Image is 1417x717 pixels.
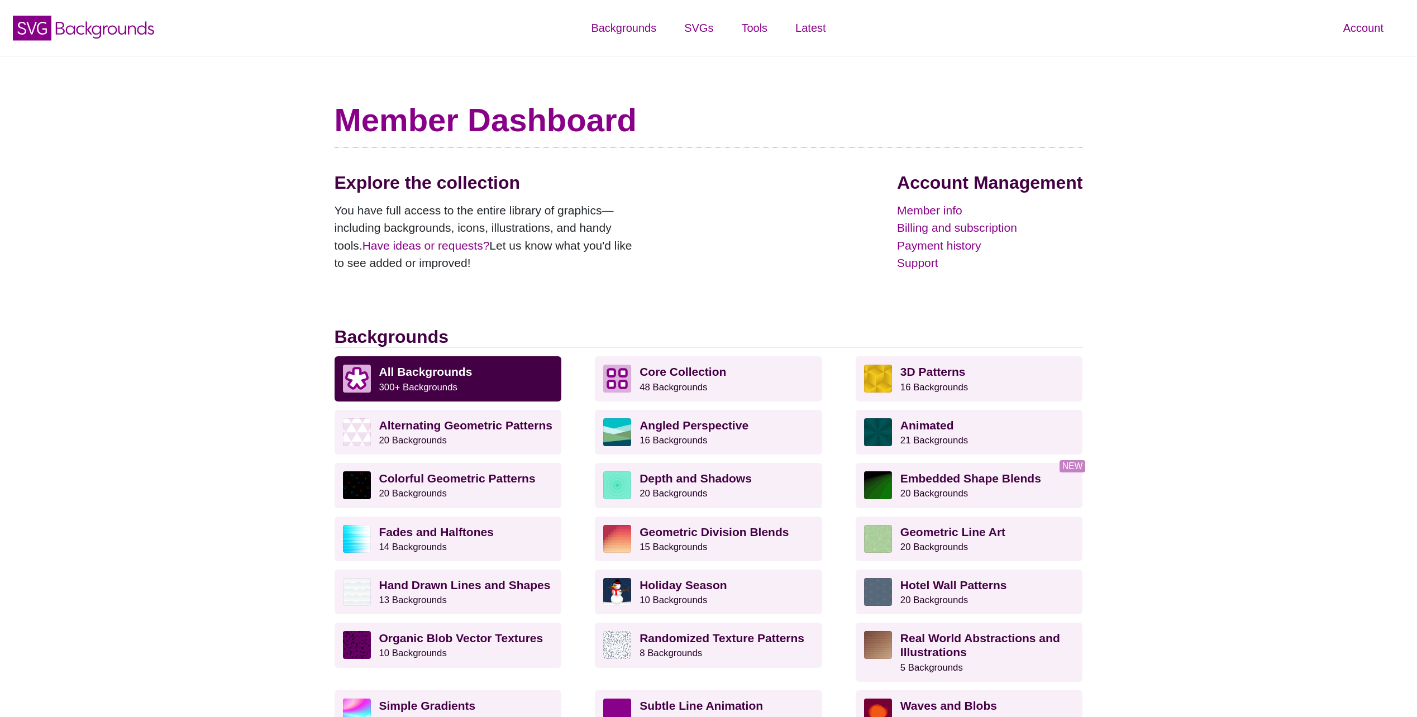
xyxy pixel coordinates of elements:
[603,418,631,446] img: abstract landscape with sky mountains and water
[640,435,707,446] small: 16 Backgrounds
[897,202,1082,219] a: Member info
[900,365,966,378] strong: 3D Patterns
[335,172,642,193] h2: Explore the collection
[335,570,562,614] a: Hand Drawn Lines and Shapes13 Backgrounds
[335,356,562,401] a: All Backgrounds 300+ Backgrounds
[897,219,1082,237] a: Billing and subscription
[379,542,447,552] small: 14 Backgrounds
[900,435,968,446] small: 21 Backgrounds
[595,517,822,561] a: Geometric Division Blends15 Backgrounds
[335,202,642,272] p: You have full access to the entire library of graphics—including backgrounds, icons, illustration...
[343,525,371,553] img: blue lights stretching horizontally over white
[603,631,631,659] img: gray texture pattern on white
[864,365,892,393] img: fancy golden cube pattern
[335,326,1083,348] h2: Backgrounds
[897,172,1082,193] h2: Account Management
[856,570,1083,614] a: Hotel Wall Patterns20 Backgrounds
[603,525,631,553] img: red-to-yellow gradient large pixel grid
[856,623,1083,682] a: Real World Abstractions and Illustrations5 Backgrounds
[379,699,476,712] strong: Simple Gradients
[595,463,822,508] a: Depth and Shadows20 Backgrounds
[640,365,726,378] strong: Core Collection
[379,579,551,591] strong: Hand Drawn Lines and Shapes
[856,410,1083,455] a: Animated21 Backgrounds
[335,623,562,667] a: Organic Blob Vector Textures10 Backgrounds
[379,595,447,605] small: 13 Backgrounds
[640,419,748,432] strong: Angled Perspective
[603,471,631,499] img: green layered rings within rings
[864,578,892,606] img: intersecting outlined circles formation pattern
[379,488,447,499] small: 20 Backgrounds
[362,239,490,252] a: Have ideas or requests?
[640,488,707,499] small: 20 Backgrounds
[670,11,727,45] a: SVGs
[603,578,631,606] img: vector art snowman with black hat, branch arms, and carrot nose
[595,570,822,614] a: Holiday Season10 Backgrounds
[900,382,968,393] small: 16 Backgrounds
[897,254,1082,272] a: Support
[335,517,562,561] a: Fades and Halftones14 Backgrounds
[595,623,822,667] a: Randomized Texture Patterns8 Backgrounds
[897,237,1082,255] a: Payment history
[900,662,963,673] small: 5 Backgrounds
[343,471,371,499] img: a rainbow pattern of outlined geometric shapes
[343,631,371,659] img: Purple vector splotches
[781,11,839,45] a: Latest
[379,435,447,446] small: 20 Backgrounds
[595,410,822,455] a: Angled Perspective16 Backgrounds
[640,472,752,485] strong: Depth and Shadows
[856,463,1083,508] a: Embedded Shape Blends20 Backgrounds
[900,542,968,552] small: 20 Backgrounds
[640,699,763,712] strong: Subtle Line Animation
[640,595,707,605] small: 10 Backgrounds
[864,631,892,659] img: wooden floor pattern
[900,419,954,432] strong: Animated
[335,463,562,508] a: Colorful Geometric Patterns20 Backgrounds
[379,632,543,644] strong: Organic Blob Vector Textures
[900,488,968,499] small: 20 Backgrounds
[640,542,707,552] small: 15 Backgrounds
[640,579,727,591] strong: Holiday Season
[900,525,1005,538] strong: Geometric Line Art
[379,472,536,485] strong: Colorful Geometric Patterns
[900,595,968,605] small: 20 Backgrounds
[640,382,707,393] small: 48 Backgrounds
[577,11,670,45] a: Backgrounds
[640,525,789,538] strong: Geometric Division Blends
[727,11,781,45] a: Tools
[595,356,822,401] a: Core Collection 48 Backgrounds
[640,648,702,658] small: 8 Backgrounds
[864,471,892,499] img: green to black rings rippling away from corner
[335,410,562,455] a: Alternating Geometric Patterns20 Backgrounds
[856,356,1083,401] a: 3D Patterns16 Backgrounds
[343,418,371,446] img: light purple and white alternating triangle pattern
[640,632,804,644] strong: Randomized Texture Patterns
[379,419,552,432] strong: Alternating Geometric Patterns
[900,472,1041,485] strong: Embedded Shape Blends
[379,525,494,538] strong: Fades and Halftones
[900,699,997,712] strong: Waves and Blobs
[856,517,1083,561] a: Geometric Line Art20 Backgrounds
[343,578,371,606] img: white subtle wave background
[864,525,892,553] img: geometric web of connecting lines
[379,382,457,393] small: 300+ Backgrounds
[864,418,892,446] img: green rave light effect animated background
[379,648,447,658] small: 10 Backgrounds
[335,101,1083,140] h1: Member Dashboard
[1329,11,1397,45] a: Account
[900,632,1060,658] strong: Real World Abstractions and Illustrations
[900,579,1007,591] strong: Hotel Wall Patterns
[379,365,473,378] strong: All Backgrounds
